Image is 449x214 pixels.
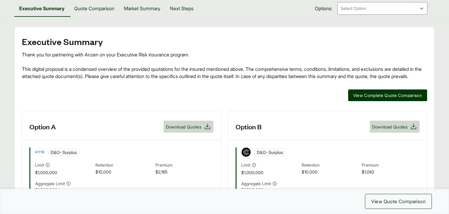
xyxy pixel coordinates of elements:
span: $1,000,000 [241,169,299,176]
div: Thank you for partnering with Anzen on your Executive Risk insurance program. This digital propos... [22,51,427,80]
span: Retention [302,162,360,169]
span: Premium [155,162,213,169]
span: $1,000,000 [241,187,299,193]
img: Coalition [242,148,251,157]
button: Download Quotes [164,121,213,133]
button: View Quote Comparison [365,194,432,209]
span: View Complete Quote Comparison [353,92,422,98]
span: Aggregate Limit [241,180,271,187]
span: D&O - Surplus [47,148,80,157]
span: Premium [362,162,420,169]
span: Download Quotes [166,124,201,130]
span: Limit [35,162,44,168]
h3: Option B [236,122,262,131]
button: Download Quotes [370,121,420,133]
span: Limit [241,162,250,168]
span: Options: [315,5,333,12]
img: Berkley Select [35,148,44,157]
span: $1,000,000 [35,187,93,193]
span: Download Quotes [372,124,408,130]
span: $10,000 [95,169,153,176]
h2: Executive Summary [22,37,427,46]
span: D&O - Surplus [253,148,287,157]
span: Retention [95,162,153,169]
span: $2,165 [155,169,213,176]
h3: Option A [29,122,56,131]
span: $1,062 [362,169,420,176]
span: $1,000,000 [35,169,93,176]
span: Aggregate Limit [35,180,65,187]
button: View Complete Quote Comparison [348,89,427,101]
span: $10,000 [302,169,360,176]
span: View Quote Comparison [371,198,426,205]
